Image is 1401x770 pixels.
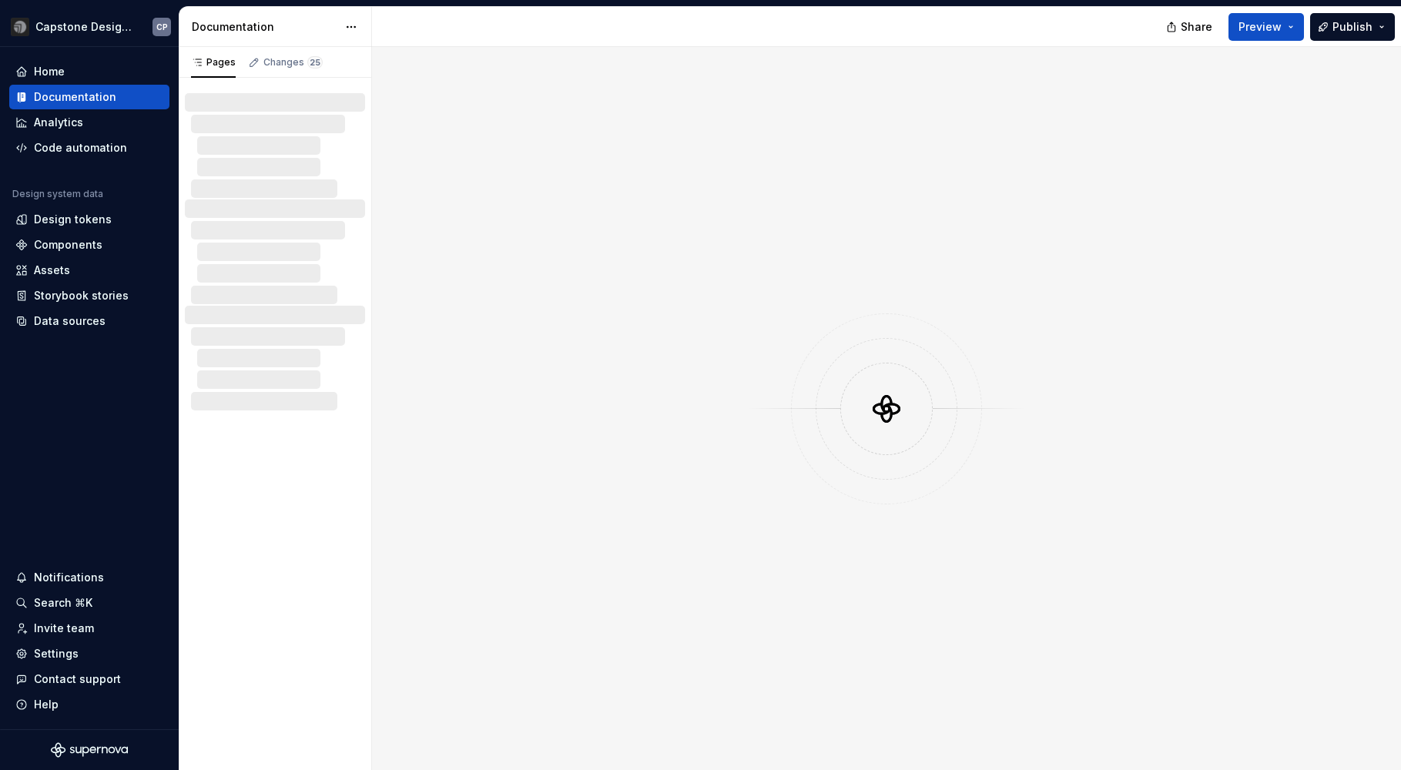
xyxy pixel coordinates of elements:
a: Assets [9,258,169,283]
div: Storybook stories [34,288,129,303]
div: Home [34,64,65,79]
span: Preview [1238,19,1282,35]
a: Home [9,59,169,84]
div: Analytics [34,115,83,130]
div: Design tokens [34,212,112,227]
div: Help [34,697,59,712]
button: Capstone Design SystemCP [3,10,176,43]
a: Analytics [9,110,169,135]
button: Search ⌘K [9,591,169,615]
svg: Supernova Logo [51,742,128,758]
div: Changes [263,56,323,69]
div: Documentation [34,89,116,105]
a: Code automation [9,136,169,160]
a: Storybook stories [9,283,169,308]
a: Invite team [9,616,169,641]
a: Data sources [9,309,169,333]
button: Publish [1310,13,1395,41]
a: Documentation [9,85,169,109]
div: Design system data [12,188,103,200]
div: Documentation [192,19,337,35]
div: Code automation [34,140,127,156]
div: Data sources [34,313,106,329]
div: Invite team [34,621,94,636]
div: Components [34,237,102,253]
div: Notifications [34,570,104,585]
div: Search ⌘K [34,595,92,611]
div: Assets [34,263,70,278]
span: Share [1181,19,1212,35]
button: Preview [1228,13,1304,41]
button: Help [9,692,169,717]
a: Design tokens [9,207,169,232]
div: Pages [191,56,236,69]
div: Contact support [34,671,121,687]
a: Components [9,233,169,257]
button: Share [1158,13,1222,41]
button: Notifications [9,565,169,590]
button: Contact support [9,667,169,691]
div: Capstone Design System [35,19,134,35]
div: CP [156,21,168,33]
div: Settings [34,646,79,661]
img: 3ce36157-9fde-47d2-9eb8-fa8ebb961d3d.png [11,18,29,36]
span: Publish [1332,19,1373,35]
a: Settings [9,641,169,666]
span: 25 [307,56,323,69]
